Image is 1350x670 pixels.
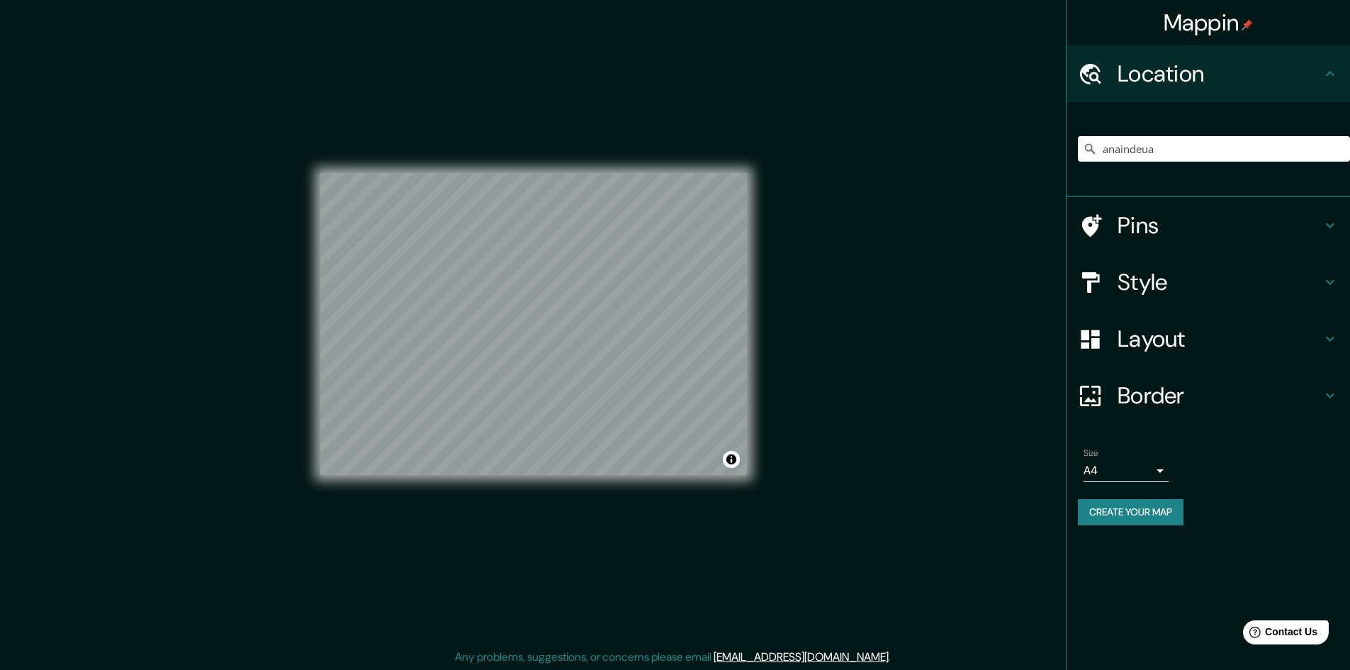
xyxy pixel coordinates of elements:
[891,649,893,666] div: .
[893,649,896,666] div: .
[1067,367,1350,424] div: Border
[1084,447,1098,459] label: Size
[1078,136,1350,162] input: Pick your city or area
[1118,268,1322,296] h4: Style
[1118,381,1322,410] h4: Border
[320,173,747,475] canvas: Map
[1084,459,1169,482] div: A4
[1067,197,1350,254] div: Pins
[714,649,889,664] a: [EMAIL_ADDRESS][DOMAIN_NAME]
[455,649,891,666] p: Any problems, suggestions, or concerns please email .
[1242,19,1253,30] img: pin-icon.png
[1224,615,1334,654] iframe: Help widget launcher
[1118,325,1322,353] h4: Layout
[1067,45,1350,102] div: Location
[1118,211,1322,240] h4: Pins
[1164,9,1254,37] h4: Mappin
[1118,60,1322,88] h4: Location
[1067,254,1350,311] div: Style
[1078,499,1183,525] button: Create your map
[1067,311,1350,367] div: Layout
[723,451,740,468] button: Toggle attribution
